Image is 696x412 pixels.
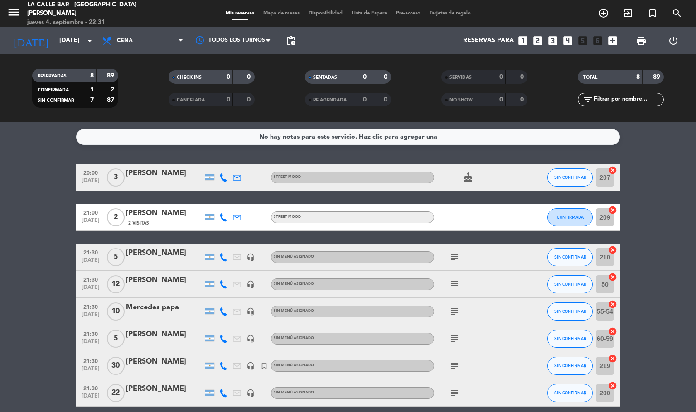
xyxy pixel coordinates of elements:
[608,327,617,336] i: cancel
[79,393,102,403] span: [DATE]
[107,97,116,103] strong: 87
[391,11,425,16] span: Pre-acceso
[38,88,69,92] span: CONFIRMADA
[285,35,296,46] span: pending_actions
[90,97,94,103] strong: 7
[554,282,586,287] span: SIN CONFIRMAR
[547,357,593,375] button: SIN CONFIRMAR
[449,279,460,290] i: subject
[384,96,389,103] strong: 0
[547,168,593,187] button: SIN CONFIRMAR
[274,255,314,259] span: Sin menú asignado
[79,339,102,349] span: [DATE]
[547,302,593,321] button: SIN CONFIRMAR
[274,309,314,313] span: Sin menú asignado
[313,98,347,102] span: RE AGENDADA
[79,167,102,177] span: 20:00
[246,280,255,288] i: headset_mic
[107,357,125,375] span: 30
[221,11,259,16] span: Mis reservas
[463,172,474,183] i: cake
[449,252,460,263] i: subject
[672,8,682,19] i: search
[653,74,662,80] strong: 89
[449,98,473,102] span: NO SHOW
[547,384,593,402] button: SIN CONFIRMAR
[7,5,20,22] button: menu
[274,282,314,286] span: Sin menú asignado
[657,27,689,54] div: LOG OUT
[554,254,586,259] span: SIN CONFIRMAR
[608,206,617,215] i: cancel
[7,5,20,19] i: menu
[593,95,663,105] input: Filtrar por nombre...
[598,8,609,19] i: add_circle_outline
[449,360,460,371] i: subject
[107,330,125,348] span: 5
[79,383,102,393] span: 21:30
[384,74,389,80] strong: 0
[126,302,203,313] div: Mercedes papa
[107,248,125,266] span: 5
[107,72,116,79] strong: 89
[583,75,597,80] span: TOTAL
[227,96,230,103] strong: 0
[554,390,586,395] span: SIN CONFIRMAR
[517,35,529,47] i: looks_one
[177,98,205,102] span: CANCELADA
[520,74,526,80] strong: 0
[247,96,252,103] strong: 0
[577,35,589,47] i: looks_5
[274,336,314,340] span: Sin menú asignado
[27,18,167,27] div: jueves 4. septiembre - 22:31
[608,381,617,390] i: cancel
[274,215,301,219] span: STREET MOOD
[79,207,102,217] span: 21:00
[246,307,255,316] i: headset_mic
[38,74,67,78] span: RESERVADAS
[107,275,125,293] span: 12
[608,166,617,175] i: cancel
[547,275,593,293] button: SIN CONFIRMAR
[246,253,255,261] i: headset_mic
[520,96,526,103] strong: 0
[260,362,268,370] i: turned_in_not
[557,215,584,220] span: CONFIRMADA
[562,35,574,47] i: looks_4
[592,35,604,47] i: looks_6
[126,247,203,259] div: [PERSON_NAME]
[636,35,647,46] span: print
[274,364,314,367] span: Sin menú asignado
[84,35,95,46] i: arrow_drop_down
[554,336,586,341] span: SIN CONFIRMAR
[79,247,102,257] span: 21:30
[7,31,55,51] i: [DATE]
[246,335,255,343] i: headset_mic
[554,363,586,368] span: SIN CONFIRMAR
[246,362,255,370] i: headset_mic
[177,75,202,80] span: CHECK INS
[313,75,337,80] span: SENTADAS
[608,245,617,254] i: cancel
[449,75,472,80] span: SERVIDAS
[79,328,102,339] span: 21:30
[554,175,586,180] span: SIN CONFIRMAR
[79,257,102,268] span: [DATE]
[347,11,391,16] span: Lista de Espera
[117,38,133,44] span: Cena
[107,302,125,321] span: 10
[79,177,102,188] span: [DATE]
[90,72,94,79] strong: 8
[274,175,301,179] span: STREET MOOD
[79,301,102,311] span: 21:30
[647,8,658,19] i: turned_in_not
[363,74,367,80] strong: 0
[449,388,460,398] i: subject
[554,309,586,314] span: SIN CONFIRMAR
[608,273,617,282] i: cancel
[547,208,593,226] button: CONFIRMADA
[608,354,617,363] i: cancel
[79,355,102,366] span: 21:30
[107,384,125,402] span: 22
[107,168,125,187] span: 3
